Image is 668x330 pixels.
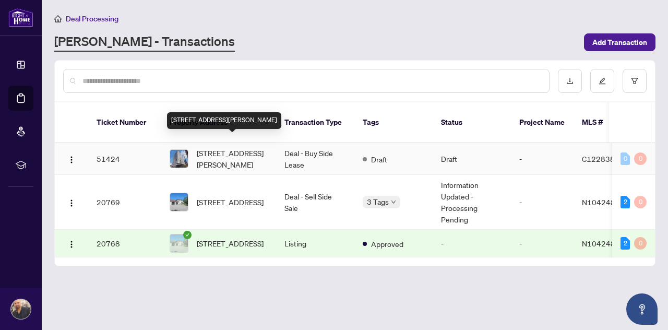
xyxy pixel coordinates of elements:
th: Status [433,102,511,143]
th: Tags [354,102,433,143]
span: check-circle [183,231,192,239]
img: Logo [67,156,76,164]
div: 0 [621,152,630,165]
span: download [566,77,574,85]
td: Listing [276,230,354,257]
td: Information Updated - Processing Pending [433,175,511,230]
td: Deal - Buy Side Lease [276,143,354,175]
div: 2 [621,237,630,250]
button: Add Transaction [584,33,655,51]
td: - [511,143,574,175]
span: N10424855 [582,239,625,248]
span: Add Transaction [592,34,647,51]
span: Approved [371,238,403,250]
th: Transaction Type [276,102,354,143]
img: thumbnail-img [170,150,188,168]
div: 0 [634,196,647,208]
button: Logo [63,194,80,210]
span: [STREET_ADDRESS][PERSON_NAME] [197,147,268,170]
button: Open asap [626,293,658,325]
th: Project Name [511,102,574,143]
span: [STREET_ADDRESS] [197,238,264,249]
td: 20768 [88,230,161,257]
button: edit [590,69,614,93]
td: - [511,230,574,257]
td: Draft [433,143,511,175]
button: filter [623,69,647,93]
span: [STREET_ADDRESS] [197,196,264,208]
th: MLS # [574,102,636,143]
td: 20769 [88,175,161,230]
td: - [433,230,511,257]
span: edit [599,77,606,85]
th: Ticket Number [88,102,161,143]
button: download [558,69,582,93]
button: Logo [63,235,80,252]
div: 0 [634,237,647,250]
th: Property Address [161,102,276,143]
img: Profile Icon [11,299,31,319]
span: home [54,15,62,22]
a: [PERSON_NAME] - Transactions [54,33,235,52]
img: logo [8,8,33,27]
img: thumbnail-img [170,234,188,252]
button: Logo [63,150,80,167]
span: down [391,199,396,205]
div: 2 [621,196,630,208]
span: Draft [371,154,387,165]
span: 3 Tags [367,196,389,208]
td: Deal - Sell Side Sale [276,175,354,230]
td: 51424 [88,143,161,175]
td: - [511,175,574,230]
img: Logo [67,240,76,249]
div: 0 [634,152,647,165]
span: N10424855 [582,197,625,207]
img: thumbnail-img [170,193,188,211]
img: Logo [67,199,76,207]
span: C12283874 [582,154,624,163]
div: [STREET_ADDRESS][PERSON_NAME] [167,112,281,129]
span: Deal Processing [66,14,118,23]
span: filter [631,77,638,85]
